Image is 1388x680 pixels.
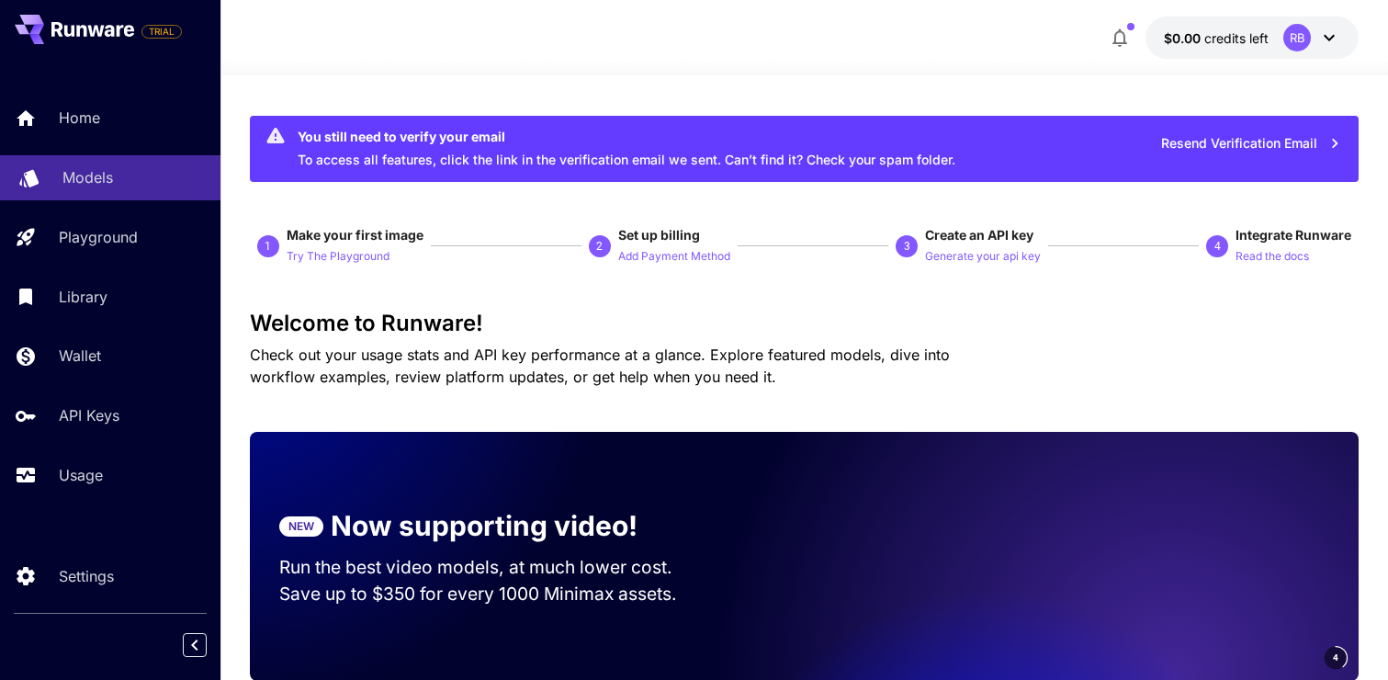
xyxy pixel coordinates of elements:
p: 4 [1214,238,1221,255]
p: Usage [59,464,103,486]
span: $0.00 [1164,30,1204,46]
span: credits left [1204,30,1269,46]
p: 3 [904,238,910,255]
div: You still need to verify your email [298,127,955,146]
p: Save up to $350 for every 1000 Minimax assets. [279,581,707,607]
p: Generate your api key [925,248,1041,266]
p: Wallet [59,345,101,367]
p: Models [62,166,113,188]
span: 4 [1333,651,1338,664]
p: Run the best video models, at much lower cost. [279,554,707,581]
p: Home [59,107,100,129]
button: Read the docs [1236,244,1309,266]
button: $0.00RB [1145,17,1359,59]
div: Collapse sidebar [197,629,220,662]
span: Integrate Runware [1236,227,1351,243]
p: Read the docs [1236,248,1309,266]
p: Now supporting video! [331,505,638,547]
p: Add Payment Method [618,248,730,266]
button: Collapse sidebar [183,633,207,657]
p: Try The Playground [287,248,389,266]
h3: Welcome to Runware! [250,311,1359,336]
div: $0.00 [1164,28,1269,48]
p: NEW [288,518,314,535]
span: Create an API key [925,227,1033,243]
span: Set up billing [618,227,700,243]
p: Settings [59,565,114,587]
p: 2 [596,238,603,255]
button: Try The Playground [287,244,389,266]
span: Check out your usage stats and API key performance at a glance. Explore featured models, dive int... [250,346,950,386]
p: API Keys [59,404,119,426]
div: RB [1283,24,1311,51]
p: Playground [59,226,138,248]
span: Add your payment card to enable full platform functionality. [141,20,182,42]
span: TRIAL [142,25,181,39]
button: Add Payment Method [618,244,730,266]
button: Generate your api key [925,244,1041,266]
button: Resend Verification Email [1151,125,1351,163]
p: 1 [265,238,271,255]
div: To access all features, click the link in the verification email we sent. Can’t find it? Check yo... [298,121,955,176]
span: Make your first image [287,227,423,243]
p: Library [59,286,107,308]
